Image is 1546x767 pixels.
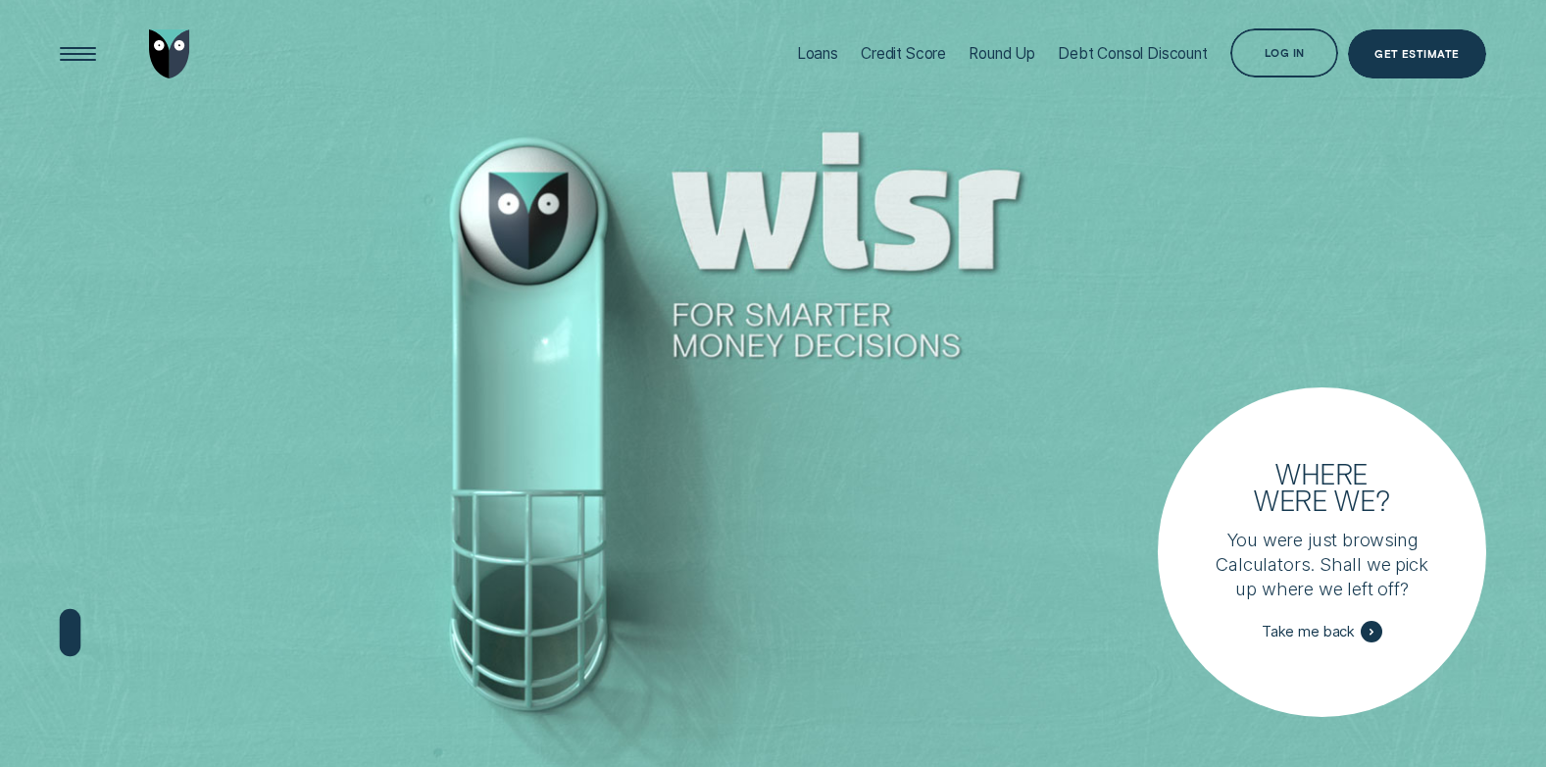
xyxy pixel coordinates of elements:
[1214,528,1430,601] p: You were just browsing Calculators. Shall we pick up where we left off?
[1242,460,1401,514] h3: Where were we?
[1262,623,1355,640] span: Take me back
[1348,29,1487,78] a: Get Estimate
[1058,44,1208,63] div: Debt Consol Discount
[53,29,102,78] button: Open Menu
[1158,387,1486,716] a: Where were we?You were just browsing Calculators. Shall we pick up where we left off?Take me back
[861,44,946,63] div: Credit Score
[1230,28,1339,77] button: Log in
[969,44,1035,63] div: Round Up
[149,29,189,78] img: Wisr
[797,44,838,63] div: Loans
